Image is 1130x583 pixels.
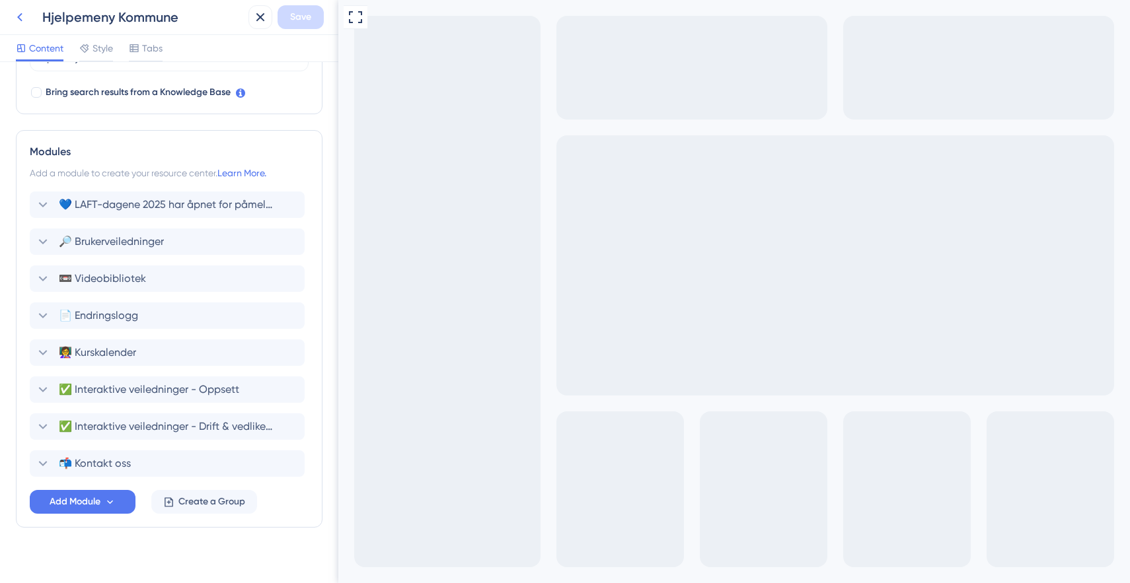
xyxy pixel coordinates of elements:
[59,234,164,250] span: 🔎 Brukerveiledninger
[59,197,277,213] span: 💙 LAFT-dagene 2025 har åpnet for påmelding!
[178,494,245,510] span: Create a Group
[29,40,63,56] span: Content
[30,376,309,403] div: ✅ Interaktive veiledninger - Oppsett
[30,228,309,255] div: 🔎 Brukerveiledninger
[30,302,309,329] div: 📄 Endringslogg
[46,85,231,100] span: Bring search results from a Knowledge Base
[30,191,309,218] div: 💙 LAFT-dagene 2025 har åpnet for påmelding!
[30,339,309,366] div: 👩‍🏫 Kurskalender
[151,490,257,514] button: Create a Group
[11,3,35,19] span: Hjelp
[59,308,138,324] span: 📄 Endringslogg
[30,490,135,514] button: Add Module
[290,9,311,25] span: Save
[50,494,100,510] span: Add Module
[59,419,277,434] span: ✅ Interaktive veiledninger - Drift & vedlikehold
[30,450,309,477] div: 📬 Kontakt oss
[93,40,113,56] span: Style
[59,456,131,471] span: 📬 Kontakt oss
[278,5,324,29] button: Save
[59,382,239,397] span: ✅ Interaktive veiledninger - Oppsett
[30,413,309,440] div: ✅ Interaktive veiledninger - Drift & vedlikehold
[59,345,136,360] span: 👩‍🏫 Kurskalender
[30,265,309,292] div: 📼 Videobibliotek
[44,7,48,17] div: 3
[142,40,163,56] span: Tabs
[30,144,309,160] div: Modules
[42,8,243,26] div: Hjelpemeny Kommune
[59,271,146,287] span: 📼 Videobibliotek
[217,168,266,178] a: Learn More.
[30,168,217,178] span: Add a module to create your resource center.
